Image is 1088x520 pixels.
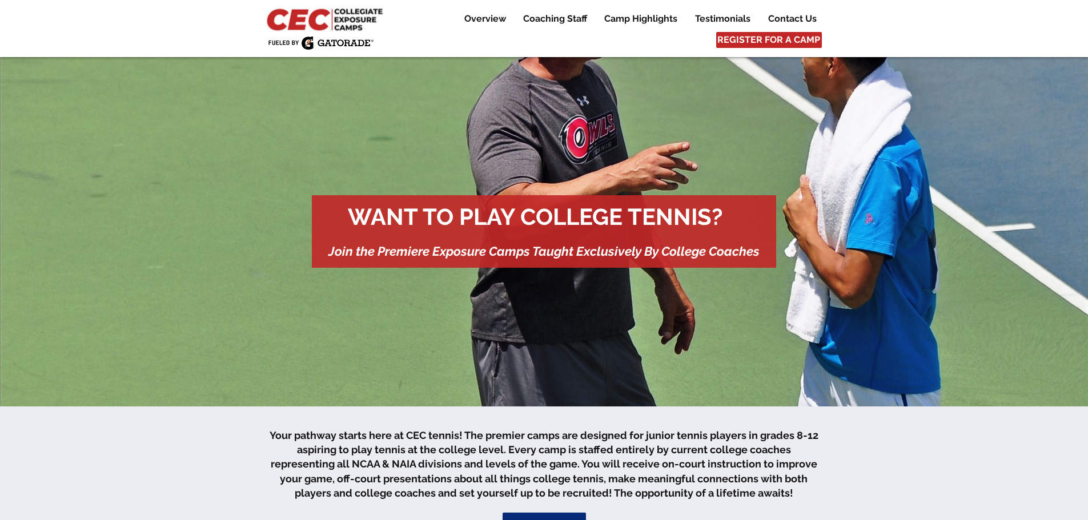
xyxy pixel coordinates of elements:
[716,32,822,48] a: REGISTER FOR A CAMP
[717,34,820,46] span: REGISTER FOR A CAMP
[328,244,760,259] span: Join the Premiere Exposure Camps Taught Exclusively By College Coaches
[456,12,514,26] a: Overview
[760,12,825,26] a: Contact Us
[459,12,512,26] p: Overview
[686,12,759,26] a: Testimonials
[270,429,818,499] span: Your pathway starts here at CEC tennis! The premier camps are designed for junior tennis players ...
[447,12,825,26] nav: Site
[762,12,822,26] p: Contact Us
[348,203,722,230] span: WANT TO PLAY COLLEGE TENNIS?
[596,12,686,26] a: Camp Highlights
[689,12,756,26] p: Testimonials
[517,12,593,26] p: Coaching Staff
[268,36,374,50] img: Fueled by Gatorade.png
[264,6,388,32] img: CEC Logo Primary_edited.jpg
[599,12,683,26] p: Camp Highlights
[515,12,595,26] a: Coaching Staff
